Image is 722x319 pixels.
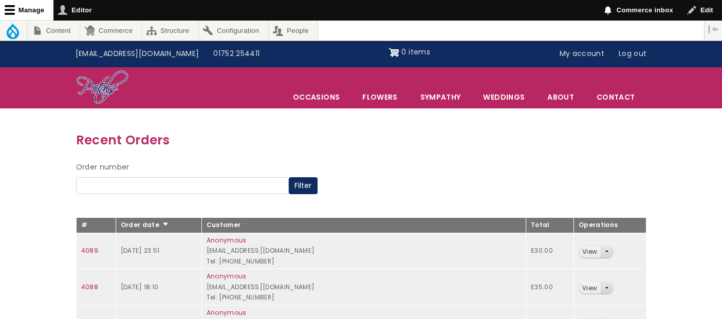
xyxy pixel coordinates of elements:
th: Customer [201,218,526,233]
td: £30.00 [526,233,574,269]
a: Sympathy [410,86,472,108]
img: Shopping cart [389,44,399,61]
a: Contact [586,86,645,108]
a: 4089 [81,246,98,255]
a: Anonymous [207,236,247,245]
button: Vertical orientation [705,21,722,38]
a: Anonymous [207,272,247,280]
a: My account [552,44,612,64]
a: 4088 [81,283,98,291]
a: Anonymous [207,308,247,317]
a: [EMAIL_ADDRESS][DOMAIN_NAME] [68,44,207,64]
th: # [76,218,116,233]
time: [DATE] 23:51 [121,246,160,255]
label: Order number [76,161,129,174]
td: £35.00 [526,269,574,306]
a: Flowers [351,86,408,108]
a: About [536,86,585,108]
th: Operations [573,218,646,233]
a: Configuration [199,21,268,41]
time: [DATE] 18:10 [121,283,159,291]
a: Order date [121,220,170,229]
a: Structure [142,21,198,41]
a: Shopping cart 0 items [389,44,430,61]
th: Total [526,218,574,233]
img: Home [76,70,129,106]
span: Weddings [472,86,535,108]
a: View [579,246,600,258]
a: Content [28,21,80,41]
span: Occasions [282,86,350,108]
span: 0 items [401,47,430,57]
a: 01752 254411 [206,44,267,64]
button: Filter [289,177,318,195]
a: View [579,282,600,294]
td: [EMAIL_ADDRESS][DOMAIN_NAME] Tel: [PHONE_NUMBER] [201,269,526,306]
a: Log out [612,44,654,64]
h3: Recent Orders [76,130,646,150]
a: People [269,21,318,41]
a: Commerce [80,21,141,41]
td: [EMAIL_ADDRESS][DOMAIN_NAME] Tel: [PHONE_NUMBER] [201,233,526,269]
